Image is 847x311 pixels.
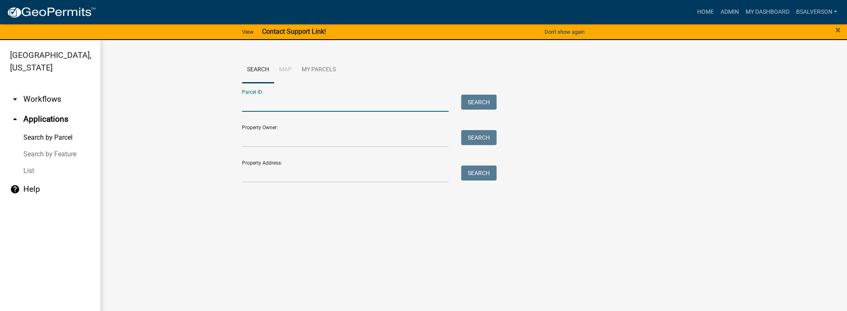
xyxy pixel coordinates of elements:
[461,166,497,181] button: Search
[10,184,20,194] i: help
[742,4,792,20] a: My Dashboard
[242,57,274,83] a: Search
[10,94,20,104] i: arrow_drop_down
[461,130,497,145] button: Search
[461,95,497,110] button: Search
[297,57,341,83] a: My Parcels
[717,4,742,20] a: Admin
[693,4,717,20] a: Home
[541,25,588,39] button: Don't show again
[239,25,257,39] a: View
[792,4,840,20] a: BSALVERSON
[835,25,841,35] button: Close
[10,114,20,124] i: arrow_drop_up
[835,24,841,36] span: ×
[262,28,326,35] strong: Contact Support Link!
